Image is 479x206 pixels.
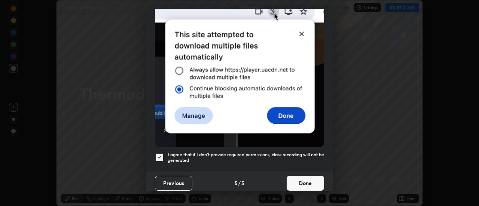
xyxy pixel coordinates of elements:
button: Done [287,176,324,191]
h4: 5 [241,179,244,187]
button: Previous [155,176,192,191]
h5: I agree that if I don't provide required permissions, class recording will not be generated [168,152,324,163]
h4: / [238,179,241,187]
h4: 5 [235,179,238,187]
